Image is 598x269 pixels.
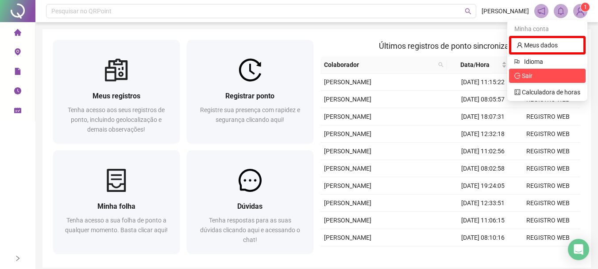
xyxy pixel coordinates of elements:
td: REGISTRO WEB [515,177,580,195]
span: flag [514,57,521,66]
td: [DATE] 12:33:51 [450,195,515,212]
span: schedule [14,103,21,121]
span: [PERSON_NAME] [324,148,371,155]
span: 1 [584,4,587,10]
span: search [438,62,444,67]
span: Dúvidas [237,202,262,211]
span: Colaborador [324,60,435,70]
span: file [14,64,21,82]
td: [DATE] 11:15:22 [450,74,515,91]
td: [DATE] 12:32:18 [450,125,515,143]
span: [PERSON_NAME] [324,96,371,103]
span: Meus registros [93,92,140,100]
div: Minha conta [509,22,586,36]
a: Registrar pontoRegistre sua presença com rapidez e segurança clicando aqui! [187,40,313,143]
span: Registre sua presença com rapidez e segurança clicando aqui! [200,106,300,123]
td: [DATE] 08:10:16 [450,229,515,246]
span: Minha folha [97,202,135,211]
td: REGISTRO WEB [515,125,580,143]
a: calculator Calculadora de horas [514,89,580,96]
td: [DATE] 11:02:56 [450,143,515,160]
td: REGISTRO WEB [515,160,580,177]
a: Minha folhaTenha acesso a sua folha de ponto a qualquer momento. Basta clicar aqui! [53,150,180,253]
td: REGISTRO WEB [515,108,580,125]
td: REGISTRO WEB [515,195,580,212]
span: Tenha acesso a sua folha de ponto a qualquer momento. Basta clicar aqui! [65,217,168,234]
td: [DATE] 11:06:15 [450,212,515,229]
th: Data/Hora [447,56,510,74]
span: Tenha respostas para as suas dúvidas clicando aqui e acessando o chat! [200,217,300,243]
td: REGISTRO WEB [515,246,580,264]
a: Meus registrosTenha acesso aos seus registros de ponto, incluindo geolocalização e demais observa... [53,40,180,143]
span: Data/Hora [451,60,500,70]
span: search [465,8,471,15]
span: [PERSON_NAME] [324,78,371,86]
span: [PERSON_NAME] [324,234,371,241]
td: REGISTRO WEB [515,229,580,246]
span: clock-circle [14,83,21,101]
span: search [436,58,445,71]
span: notification [537,7,545,15]
span: logout [514,73,521,79]
span: [PERSON_NAME] [324,113,371,120]
span: Últimos registros de ponto sincronizados [379,41,522,51]
td: [DATE] 08:02:58 [450,160,515,177]
span: [PERSON_NAME] [324,217,371,224]
td: REGISTRO WEB [515,143,580,160]
td: [DATE] 08:05:57 [450,91,515,108]
span: environment [14,44,21,62]
span: bell [557,7,565,15]
span: [PERSON_NAME] [324,165,371,172]
td: [DATE] 19:24:05 [450,177,515,195]
td: [DATE] 20:32:07 [450,246,515,264]
span: Sair [522,72,532,79]
td: [DATE] 18:07:31 [450,108,515,125]
td: REGISTRO WEB [515,212,580,229]
span: home [14,25,21,43]
span: right [15,255,21,261]
sup: Atualize o seu contato no menu Meus Dados [581,3,590,12]
a: user Meus dados [517,42,558,49]
span: [PERSON_NAME] [324,199,371,207]
span: [PERSON_NAME] [482,6,529,16]
span: Idioma [524,57,575,66]
div: Open Intercom Messenger [568,239,589,260]
span: Registrar ponto [225,92,274,100]
span: [PERSON_NAME] [324,130,371,137]
a: DúvidasTenha respostas para as suas dúvidas clicando aqui e acessando o chat! [187,150,313,253]
span: Tenha acesso aos seus registros de ponto, incluindo geolocalização e demais observações! [68,106,165,133]
span: [PERSON_NAME] [324,182,371,189]
img: 90494 [574,4,587,18]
